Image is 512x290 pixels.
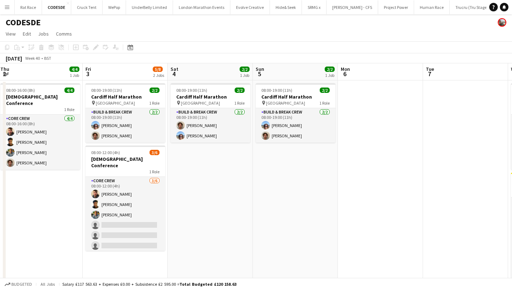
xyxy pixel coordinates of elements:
span: 1 Role [319,100,330,106]
a: Jobs [35,29,52,38]
span: 08:00-16:00 (8h) [6,88,35,93]
span: View [6,31,16,37]
h3: [DEMOGRAPHIC_DATA] Conference [85,156,165,169]
button: [PERSON_NAME] - CFS [326,0,378,14]
span: 5 [255,70,264,78]
h3: Cardiff Half Marathon [256,94,335,100]
h3: Cardiff Half Marathon [171,94,250,100]
span: 3 [84,70,91,78]
div: 1 Job [70,73,79,78]
button: Budgeted [4,280,33,288]
button: UnderBelly Limited [126,0,173,14]
app-job-card: 08:00-19:00 (11h)2/2Cardiff Half Marathon [GEOGRAPHIC_DATA]1 RoleBuild & Break Crew2/208:00-19:00... [256,83,335,143]
span: All jobs [39,281,56,287]
span: Tue [426,66,434,72]
span: Budgeted [11,282,32,287]
button: Project Power [378,0,414,14]
span: 6 [340,70,350,78]
span: 08:00-19:00 (11h) [261,88,292,93]
app-card-role: Build & Break Crew2/208:00-19:00 (11h)[PERSON_NAME][PERSON_NAME] [171,108,250,143]
span: 5/8 [153,67,163,72]
app-card-role: Build & Break Crew2/208:00-19:00 (11h)[PERSON_NAME][PERSON_NAME] [256,108,335,143]
span: 1 Role [149,100,160,106]
span: [GEOGRAPHIC_DATA] [96,100,135,106]
div: 1 Job [325,73,334,78]
span: [GEOGRAPHIC_DATA] [266,100,305,106]
div: [DATE] [6,55,22,62]
button: Evolve Creative [230,0,270,14]
a: Comms [53,29,75,38]
app-job-card: 08:00-16:00 (8h)4/4[DEMOGRAPHIC_DATA] Conference1 RoleCore Crew4/408:00-16:00 (8h)[PERSON_NAME][P... [0,83,80,170]
span: 2/2 [240,67,250,72]
button: WePop [103,0,126,14]
h1: CODESDE [6,17,41,28]
app-job-card: 08:00-12:00 (4h)3/6[DEMOGRAPHIC_DATA] Conference1 RoleCore Crew3/608:00-12:00 (4h)[PERSON_NAME][P... [85,146,165,251]
button: Rat Race [15,0,42,14]
div: Salary £117 563.63 + Expenses £0.00 + Subsistence £2 595.00 = [62,281,236,287]
div: 2 Jobs [153,73,164,78]
span: 1 Role [64,107,74,112]
app-card-role: Core Crew4/408:00-16:00 (8h)[PERSON_NAME][PERSON_NAME][PERSON_NAME][PERSON_NAME] [0,115,80,170]
span: 2/2 [325,67,335,72]
h3: [DEMOGRAPHIC_DATA] Conference [0,94,80,106]
app-card-role: Core Crew3/608:00-12:00 (4h)[PERSON_NAME][PERSON_NAME][PERSON_NAME] [85,177,165,253]
span: 2/2 [235,88,245,93]
span: 4/4 [64,88,74,93]
span: 7 [425,70,434,78]
span: Fri [85,66,91,72]
span: 08:00-19:00 (11h) [91,88,122,93]
app-job-card: 08:00-19:00 (11h)2/2Cardiff Half Marathon [GEOGRAPHIC_DATA]1 RoleBuild & Break Crew2/208:00-19:00... [171,83,250,143]
span: 08:00-12:00 (4h) [91,150,120,155]
div: BST [44,56,51,61]
span: Week 40 [23,56,41,61]
span: Edit [23,31,31,37]
a: Edit [20,29,34,38]
button: Cruck Tent [71,0,103,14]
span: Mon [341,66,350,72]
button: SRMG x [302,0,326,14]
app-job-card: 08:00-19:00 (11h)2/2Cardiff Half Marathon [GEOGRAPHIC_DATA]1 RoleBuild & Break Crew2/208:00-19:00... [85,83,165,143]
div: 1 Job [240,73,249,78]
span: Thu [0,66,9,72]
span: 1 Role [149,169,160,174]
span: Sun [256,66,264,72]
app-user-avatar: Jordan Curtis [498,18,506,27]
button: Hide& Seek [270,0,302,14]
h3: Cardiff Half Marathon [85,94,165,100]
span: 2/2 [150,88,160,93]
button: Human Race [414,0,450,14]
span: Jobs [38,31,49,37]
span: Sat [171,66,178,72]
span: 2/2 [320,88,330,93]
a: View [3,29,19,38]
span: 4 [169,70,178,78]
span: 3/6 [150,150,160,155]
span: Comms [56,31,72,37]
button: CODESDE [42,0,71,14]
span: 4/4 [69,67,79,72]
span: [GEOGRAPHIC_DATA] [181,100,220,106]
span: Total Budgeted £120 158.63 [179,281,236,287]
button: London Marathon Events [173,0,230,14]
span: 08:00-19:00 (11h) [176,88,207,93]
app-card-role: Build & Break Crew2/208:00-19:00 (11h)[PERSON_NAME][PERSON_NAME] [85,108,165,143]
button: Trucru (Tru Stage) [450,0,494,14]
span: 1 Role [234,100,245,106]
